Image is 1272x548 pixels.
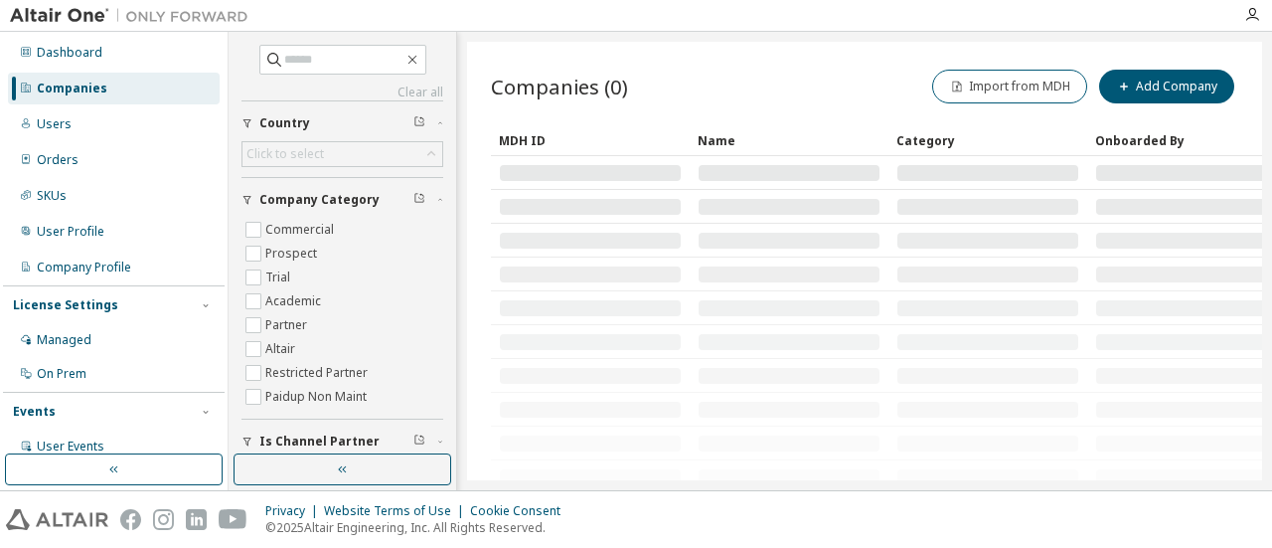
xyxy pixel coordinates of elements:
label: Restricted Partner [265,361,372,385]
div: Website Terms of Use [324,503,470,519]
span: Country [259,115,310,131]
a: Clear all [241,85,443,100]
div: User Profile [37,224,104,240]
div: Company Profile [37,260,131,275]
label: Prospect [265,242,321,266]
span: Clear filter [413,192,425,208]
span: Company Category [259,192,380,208]
div: Companies [37,81,107,96]
label: Partner [265,313,311,337]
div: License Settings [13,297,118,313]
button: Import from MDH [932,70,1087,103]
img: instagram.svg [153,509,174,530]
div: Cookie Consent [470,503,572,519]
div: Name [698,124,880,156]
span: Clear filter [413,434,425,450]
button: Country [241,101,443,145]
img: Altair One [10,6,258,26]
label: Academic [265,289,325,313]
img: linkedin.svg [186,509,207,530]
div: SKUs [37,188,67,204]
div: Users [37,116,72,132]
div: Click to select [246,146,324,162]
img: altair_logo.svg [6,509,108,530]
label: Paidup Non Maint [265,385,371,409]
div: User Events [37,439,104,455]
div: Dashboard [37,45,102,61]
label: Altair [265,337,299,361]
img: youtube.svg [219,509,247,530]
img: facebook.svg [120,509,141,530]
p: © 2025 Altair Engineering, Inc. All Rights Reserved. [265,519,572,536]
div: Events [13,404,56,420]
div: On Prem [37,366,86,382]
div: Managed [37,332,91,348]
div: Click to select [242,142,442,166]
button: Is Channel Partner [241,420,443,463]
div: Category [896,124,1079,156]
button: Add Company [1099,70,1234,103]
label: Commercial [265,218,338,242]
span: Companies (0) [491,73,628,100]
span: Clear filter [413,115,425,131]
button: Company Category [241,178,443,222]
div: Orders [37,152,79,168]
span: Is Channel Partner [259,434,380,450]
div: Privacy [265,503,324,519]
label: Trial [265,266,294,289]
div: MDH ID [499,124,682,156]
